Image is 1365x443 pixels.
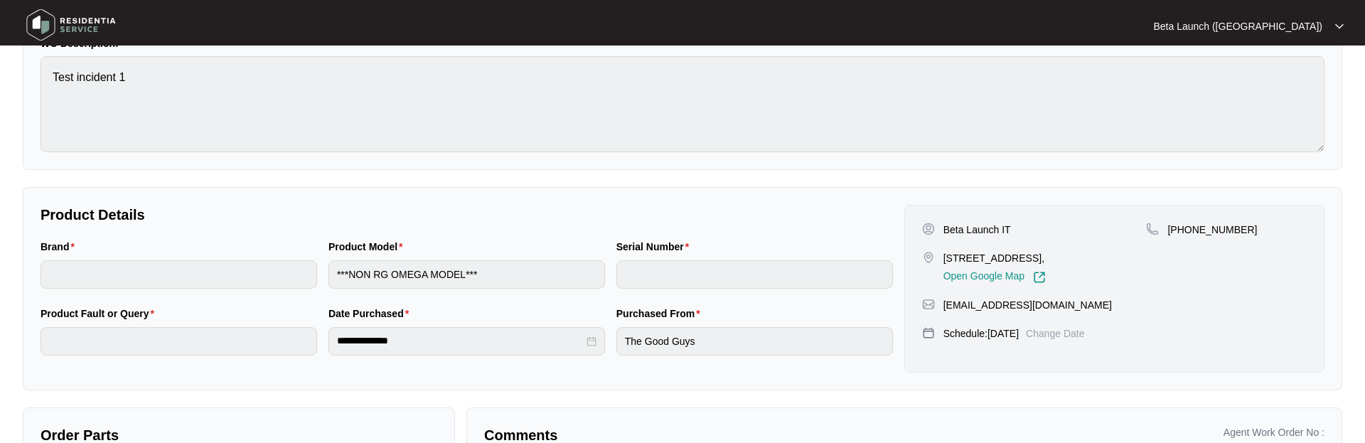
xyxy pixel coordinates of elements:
input: Product Fault or Query [41,327,317,356]
p: Change Date [1026,326,1085,341]
p: [PHONE_NUMBER] [1167,223,1257,237]
p: Schedule: [DATE] [943,326,1019,341]
label: Product Fault or Query [41,306,160,321]
input: Date Purchased [337,333,584,348]
input: Brand [41,260,317,289]
img: map-pin [922,326,935,339]
img: dropdown arrow [1335,23,1344,30]
p: Beta Launch IT [943,223,1011,237]
img: Link-External [1033,271,1046,284]
img: residentia service logo [21,4,121,46]
p: [STREET_ADDRESS], [943,251,1046,265]
label: Purchased From [616,306,706,321]
input: Product Model [328,260,605,289]
label: Product Model [328,240,409,254]
input: Purchased From [616,327,893,356]
img: map-pin [1146,223,1159,235]
a: Open Google Map [943,271,1046,284]
input: Serial Number [616,260,893,289]
label: Brand [41,240,80,254]
img: user-pin [922,223,935,235]
p: Agent Work Order No : [1224,425,1324,439]
p: Product Details [41,205,893,225]
img: map-pin [922,251,935,264]
label: Serial Number [616,240,695,254]
label: Date Purchased [328,306,414,321]
img: map-pin [922,298,935,311]
textarea: Test incident 1 [41,56,1324,152]
p: Beta Launch ([GEOGRAPHIC_DATA]) [1153,19,1322,33]
p: [EMAIL_ADDRESS][DOMAIN_NAME] [943,298,1112,312]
